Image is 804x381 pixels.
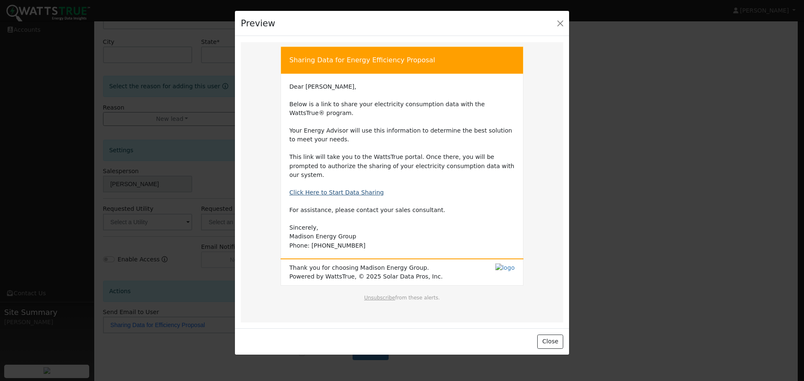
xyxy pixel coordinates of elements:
[281,46,523,74] td: Sharing Data for Energy Efficiency Proposal
[537,335,563,349] button: Close
[495,263,515,272] img: logo
[289,189,384,196] a: Click Here to Start Data Sharing
[289,294,515,310] td: from these alerts.
[241,17,275,30] h4: Preview
[554,17,566,29] button: Close
[364,295,395,301] a: Unsubscribe
[289,263,443,281] span: Thank you for choosing Madison Energy Group. Powered by WattsTrue, © 2025 Solar Data Pros, Inc.
[289,82,515,250] td: Dear [PERSON_NAME], Below is a link to share your electricity consumption data with the WattsTrue...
